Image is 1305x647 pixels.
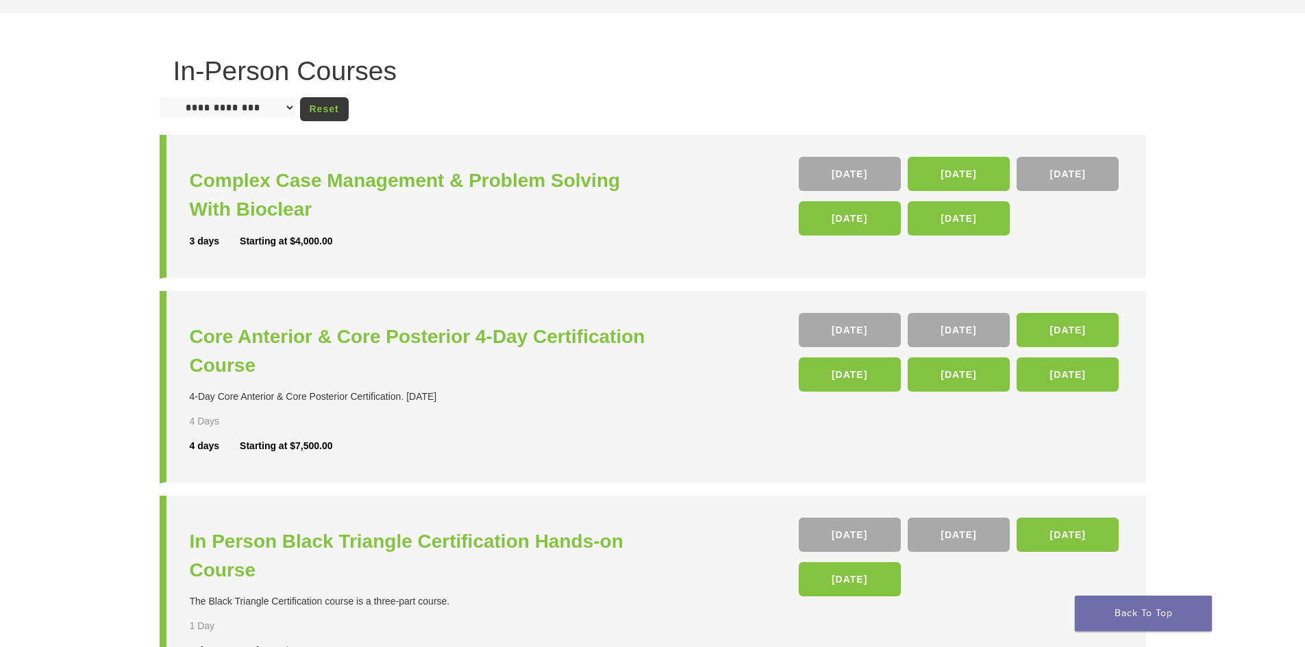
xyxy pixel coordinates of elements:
a: Back To Top [1075,596,1212,631]
a: [DATE] [1017,313,1119,347]
div: 3 days [190,234,240,249]
div: Starting at $4,000.00 [240,234,332,249]
a: [DATE] [799,201,901,236]
a: [DATE] [908,518,1010,552]
a: [DATE] [908,357,1010,392]
div: 1 Day [190,619,260,633]
h1: In-Person Courses [173,58,1132,84]
div: 4 days [190,439,240,453]
a: Core Anterior & Core Posterior 4-Day Certification Course [190,322,656,380]
a: [DATE] [908,157,1010,191]
div: , , , , [799,157,1123,242]
div: , , , , , [799,313,1123,398]
a: Complex Case Management & Problem Solving With Bioclear [190,166,656,224]
a: [DATE] [1017,357,1119,392]
a: [DATE] [799,562,901,596]
div: The Black Triangle Certification course is a three-part course. [190,594,656,609]
div: Starting at $7,500.00 [240,439,332,453]
a: [DATE] [799,518,901,552]
a: [DATE] [799,357,901,392]
div: , , , [799,518,1123,603]
a: [DATE] [908,313,1010,347]
a: In Person Black Triangle Certification Hands-on Course [190,527,656,585]
a: [DATE] [1017,518,1119,552]
a: Reset [300,97,349,121]
div: 4-Day Core Anterior & Core Posterior Certification. [DATE] [190,390,656,404]
a: [DATE] [799,313,901,347]
a: [DATE] [799,157,901,191]
a: [DATE] [908,201,1010,236]
a: [DATE] [1017,157,1119,191]
div: 4 Days [190,414,260,429]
